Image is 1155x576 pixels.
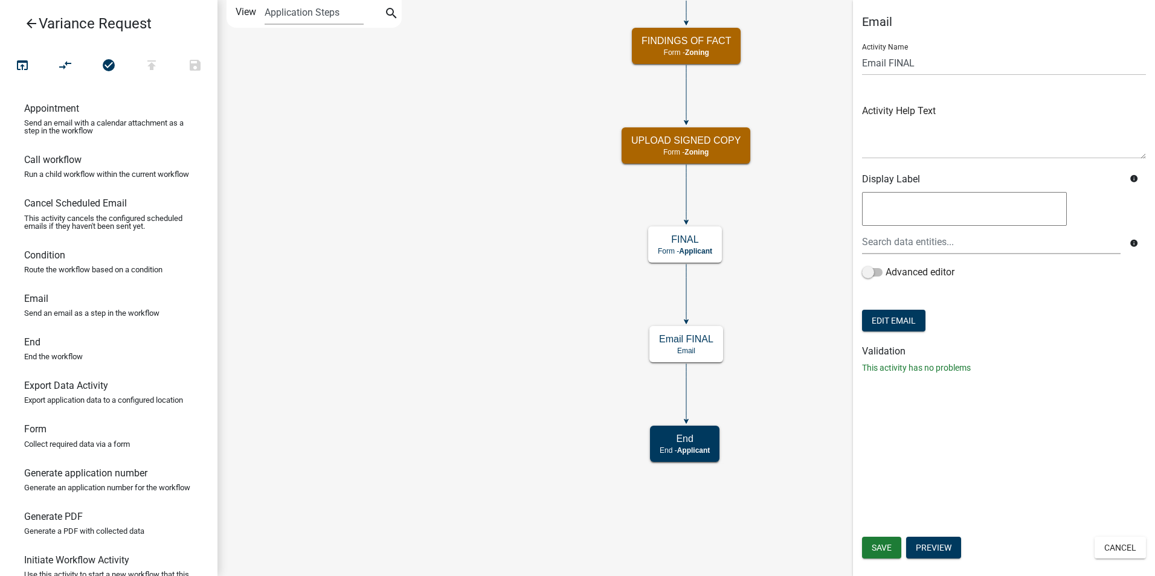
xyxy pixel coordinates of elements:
[188,58,202,75] i: save
[658,247,712,255] p: Form -
[24,527,144,535] p: Generate a PDF with collected data
[642,35,731,46] h5: FINDINGS OF FACT
[24,249,65,261] h6: Condition
[659,333,713,345] h5: Email FINAL
[862,14,1146,29] h5: Email
[10,10,198,37] a: Variance Request
[43,53,87,79] button: Auto Layout
[862,345,1146,357] h6: Validation
[660,433,710,444] h5: End
[24,511,83,522] h6: Generate PDF
[24,467,147,479] h6: Generate application number
[862,265,954,280] label: Advanced editor
[1095,537,1146,558] button: Cancel
[872,543,892,552] span: Save
[862,362,1146,374] p: This activity has no problems
[862,229,1121,254] input: Search data entities...
[659,347,713,355] p: Email
[1,53,217,82] div: Workflow actions
[173,53,217,79] button: Save
[24,336,40,348] h6: End
[24,293,48,304] h6: Email
[631,148,741,156] p: Form -
[130,53,173,79] button: Publish
[1130,174,1138,183] i: info
[24,197,127,209] h6: Cancel Scheduled Email
[15,58,30,75] i: open_in_browser
[144,58,159,75] i: publish
[24,423,47,435] h6: Form
[24,16,39,33] i: arrow_back
[24,396,183,404] p: Export application data to a configured location
[24,103,79,114] h6: Appointment
[24,170,189,178] p: Run a child workflow within the current workflow
[658,234,712,245] h5: FINAL
[384,6,399,23] i: search
[906,537,961,558] button: Preview
[631,135,741,146] h5: UPLOAD SIGNED COPY
[59,58,73,75] i: compare_arrows
[101,58,116,75] i: check_circle
[684,148,709,156] span: Zoning
[685,48,709,57] span: Zoning
[660,446,710,455] p: End -
[679,247,712,255] span: Applicant
[24,309,159,317] p: Send an email as a step in the workflow
[382,5,401,24] button: search
[24,440,130,448] p: Collect required data via a form
[24,484,190,491] p: Generate an application number for the workflow
[677,446,710,455] span: Applicant
[24,353,83,360] p: End the workflow
[1,53,44,79] button: Test Workflow
[24,214,193,230] p: This activity cancels the configured scheduled emails if they haven't been sent yet.
[24,119,193,135] p: Send an email with a calendar attachment as a step in the workflow
[862,310,925,331] button: Edit Email
[24,154,82,165] h6: Call workflow
[862,537,901,558] button: Save
[1130,239,1138,248] i: info
[24,266,162,274] p: Route the workflow based on a condition
[87,53,130,79] button: No problems
[642,48,731,57] p: Form -
[24,380,108,391] h6: Export Data Activity
[24,554,129,566] h6: Initiate Workflow Activity
[862,173,1121,185] h6: Display Label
